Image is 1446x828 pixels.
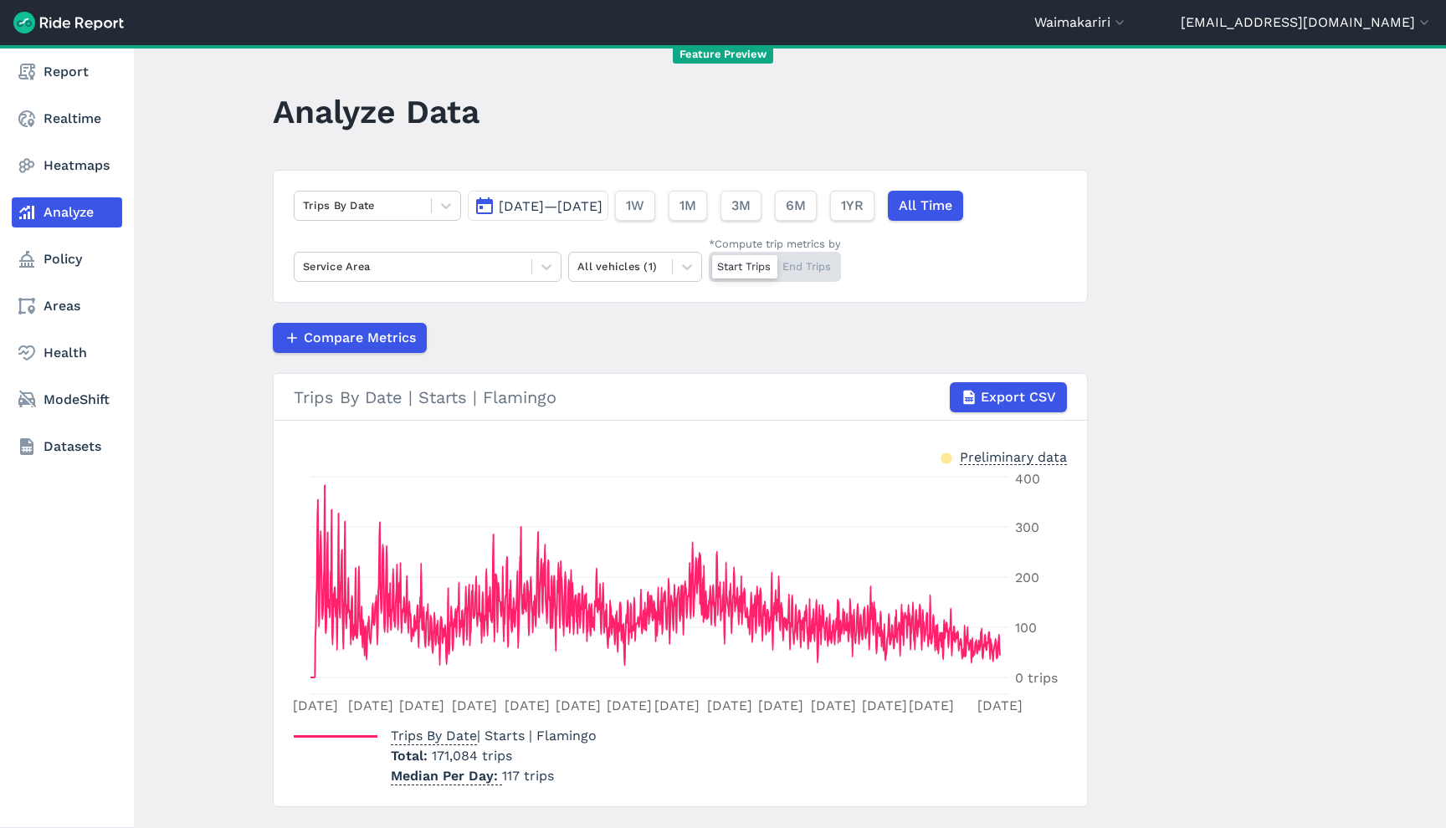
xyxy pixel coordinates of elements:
tspan: [DATE] [811,698,856,713]
button: 1YR [830,191,874,221]
span: Compare Metrics [304,328,416,348]
a: Policy [12,244,122,274]
button: [EMAIL_ADDRESS][DOMAIN_NAME] [1181,13,1433,33]
tspan: 300 [1015,519,1039,535]
span: 1M [679,196,696,216]
a: Datasets [12,432,122,462]
span: Trips By Date [391,723,477,745]
span: 171,084 trips [432,748,512,764]
a: Areas [12,291,122,321]
span: 1W [626,196,644,216]
tspan: [DATE] [607,698,652,713]
span: | Starts | Flamingo [391,728,597,744]
button: 6M [775,191,817,221]
button: 1W [615,191,655,221]
tspan: [DATE] [556,698,601,713]
tspan: [DATE] [452,698,497,713]
tspan: 100 [1015,620,1037,636]
tspan: [DATE] [707,698,752,713]
tspan: [DATE] [505,698,550,713]
span: Export CSV [981,387,1056,407]
a: Realtime [12,104,122,134]
button: All Time [888,191,963,221]
a: ModeShift [12,385,122,415]
div: Preliminary data [960,447,1067,465]
div: Trips By Date | Starts | Flamingo [294,382,1067,412]
span: Median Per Day [391,763,502,785]
tspan: 400 [1015,471,1040,487]
tspan: [DATE] [293,698,338,713]
tspan: [DATE] [862,698,907,713]
tspan: 200 [1015,570,1039,585]
img: Ride Report [13,12,124,33]
span: 1YR [841,196,864,216]
span: Total [391,748,432,764]
button: Waimakariri [1034,13,1128,33]
button: Compare Metrics [273,323,427,353]
a: Analyze [12,197,122,227]
tspan: [DATE] [909,698,954,713]
span: Feature Preview [673,46,773,64]
a: Report [12,57,122,87]
button: 3M [720,191,761,221]
span: 3M [731,196,751,216]
tspan: [DATE] [654,698,700,713]
tspan: [DATE] [348,698,393,713]
tspan: 0 trips [1015,670,1058,686]
span: [DATE]—[DATE] [499,198,602,214]
tspan: [DATE] [977,698,1023,713]
a: Health [12,338,122,368]
tspan: [DATE] [399,698,444,713]
button: 1M [669,191,707,221]
span: 6M [786,196,806,216]
a: Heatmaps [12,151,122,181]
p: 117 trips [391,766,597,786]
div: *Compute trip metrics by [709,236,841,252]
tspan: [DATE] [758,698,803,713]
button: Export CSV [950,382,1067,412]
span: All Time [899,196,952,216]
h1: Analyze Data [273,89,479,135]
button: [DATE]—[DATE] [468,191,608,221]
